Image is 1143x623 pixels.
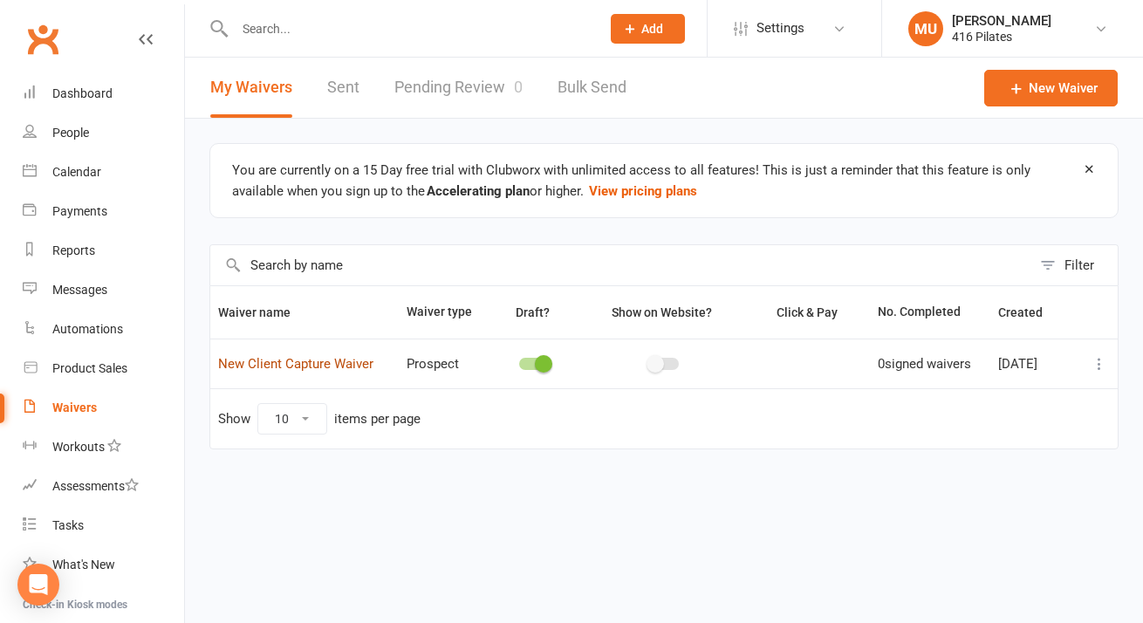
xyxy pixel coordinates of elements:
[23,545,184,585] a: What's New
[952,29,1051,44] div: 416 Pilates
[52,204,107,218] div: Payments
[23,506,184,545] a: Tasks
[52,479,139,493] div: Assessments
[427,181,530,202] strong: Accelerating plan
[52,283,107,297] div: Messages
[761,302,857,323] button: Click & Pay
[756,9,804,48] span: Settings
[23,349,184,388] a: Product Sales
[984,70,1118,106] a: New Waiver
[21,17,65,61] a: Clubworx
[394,58,523,118] a: Pending Review0
[52,361,127,375] div: Product Sales
[17,564,59,606] div: Open Intercom Messenger
[52,165,101,179] div: Calendar
[589,181,697,202] strong: View pricing plans
[23,74,184,113] a: Dashboard
[399,286,488,339] th: Waiver type
[52,243,95,257] div: Reports
[23,270,184,310] a: Messages
[327,58,359,118] a: Sent
[232,162,1030,199] span: You are currently on a 15 Day free trial with Clubworx with unlimited access to all features! Thi...
[52,86,113,100] div: Dashboard
[587,183,697,199] a: View pricing plans
[558,58,626,118] a: Bulk Send
[1064,255,1094,276] div: Filter
[990,339,1078,388] td: [DATE]
[52,400,97,414] div: Waivers
[870,286,990,339] th: No. Completed
[210,58,292,118] button: My Waivers
[23,388,184,428] a: Waivers
[23,467,184,506] a: Assessments
[334,412,421,427] div: items per page
[218,403,421,435] div: Show
[878,356,971,372] span: 0 signed waivers
[218,302,310,323] button: Waiver name
[52,440,105,454] div: Workouts
[23,192,184,231] a: Payments
[612,305,712,319] span: Show on Website?
[500,302,569,323] button: Draft?
[229,17,588,41] input: Search...
[516,305,550,319] span: Draft?
[998,302,1062,323] button: Created
[641,22,663,36] span: Add
[218,356,373,372] a: New Client Capture Waiver
[1031,245,1118,285] button: Filter
[611,14,685,44] button: Add
[908,11,943,46] div: MU
[952,13,1051,29] div: [PERSON_NAME]
[52,518,84,532] div: Tasks
[23,113,184,153] a: People
[218,305,310,319] span: Waiver name
[399,339,488,388] td: Prospect
[777,305,838,319] span: Click & Pay
[23,310,184,349] a: Automations
[210,245,1031,285] input: Search by name
[52,322,123,336] div: Automations
[23,153,184,192] a: Calendar
[596,302,731,323] button: Show on Website?
[23,231,184,270] a: Reports
[998,305,1062,319] span: Created
[52,126,89,140] div: People
[52,558,115,572] div: What's New
[23,428,184,467] a: Workouts
[514,78,523,96] span: 0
